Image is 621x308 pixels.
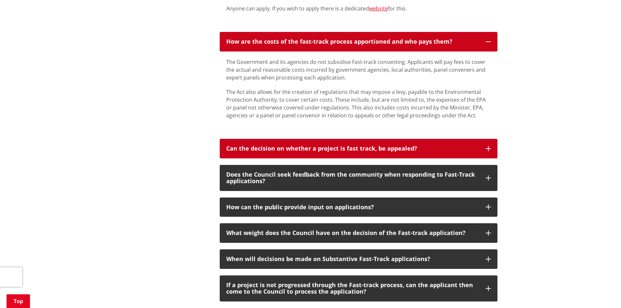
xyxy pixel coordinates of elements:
button: When will decisions be made on Substantive Fast-Track applications? [220,249,497,269]
p: Anyone can apply. If you wish to apply there is a dedicated for this. [226,5,491,12]
button: How can the public provide input on applications? [220,198,497,217]
a: website [369,5,388,12]
p: What weight does the Council have on the decision of the Fast-track application? [226,230,479,236]
p: The Government and its agencies do not subsidise Fast-track consenting. Applicants will pay fees ... [226,58,491,81]
button: What weight does the Council have on the decision of the Fast-track application? [220,223,497,243]
p: When will decisions be made on Substantive Fast-Track applications? [226,256,479,262]
button: Can the decision on whether a project is fast track, be appealed? [220,139,497,158]
button: How are the costs of the fast-track process apportioned and who pays them? [220,32,497,51]
p: If a project is not progressed through the Fast-track process, can the applicant then come to the... [226,282,479,295]
button: Does the Council seek feedback from the community when responding to Fast-Track applications? [220,165,497,191]
iframe: Messenger Launcher [591,281,614,304]
p: Does the Council seek feedback from the community when responding to Fast-Track applications? [226,171,479,184]
p: How can the public provide input on applications? [226,204,479,211]
button: If a project is not progressed through the Fast-track process, can the applicant then come to the... [220,275,497,301]
p: How are the costs of the fast-track process apportioned and who pays them? [226,38,479,45]
p: Can the decision on whether a project is fast track, be appealed? [226,145,479,152]
a: Top [7,294,30,308]
p: The Act also allows for the creation of regulations that may impose a levy, payable to the Enviro... [226,88,491,119]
